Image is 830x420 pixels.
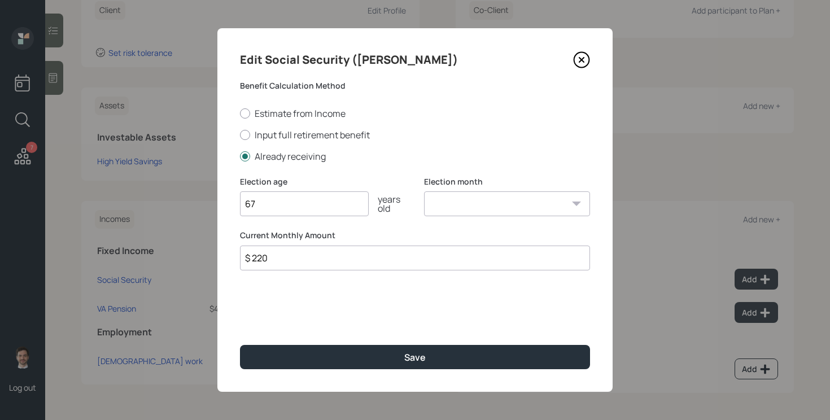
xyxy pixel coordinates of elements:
[240,176,406,187] label: Election age
[240,230,590,241] label: Current Monthly Amount
[240,150,590,163] label: Already receiving
[424,176,590,187] label: Election month
[240,345,590,369] button: Save
[240,129,590,141] label: Input full retirement benefit
[404,351,426,364] div: Save
[240,51,458,69] h4: Edit Social Security ([PERSON_NAME])
[240,107,590,120] label: Estimate from Income
[240,80,590,91] label: Benefit Calculation Method
[369,195,406,213] div: years old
